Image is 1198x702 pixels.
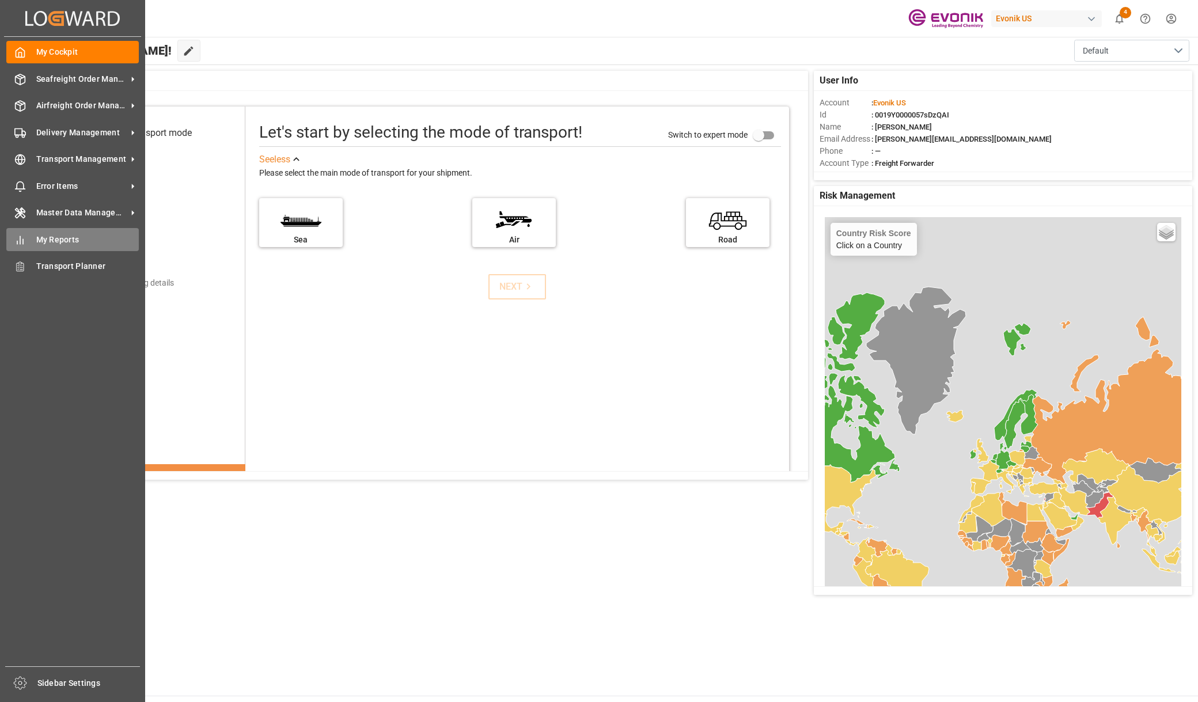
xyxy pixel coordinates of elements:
span: Sidebar Settings [37,677,141,689]
span: My Reports [36,234,139,246]
div: Evonik US [991,10,1102,27]
span: Evonik US [873,98,906,107]
div: Sea [265,234,337,246]
span: : Freight Forwarder [871,159,934,168]
div: Select transport mode [103,126,192,140]
div: NEXT [499,280,534,294]
div: Click on a Country [836,229,911,250]
span: Seafreight Order Management [36,73,127,85]
span: : — [871,147,881,155]
span: My Cockpit [36,46,139,58]
span: Risk Management [820,189,895,203]
button: open menu [1074,40,1189,62]
span: Error Items [36,180,127,192]
a: Transport Planner [6,255,139,278]
span: : [PERSON_NAME] [871,123,932,131]
span: Email Address [820,133,871,145]
span: Account [820,97,871,109]
span: Name [820,121,871,133]
img: Evonik-brand-mark-Deep-Purple-RGB.jpeg_1700498283.jpeg [908,9,983,29]
span: Transport Management [36,153,127,165]
span: Default [1083,45,1109,57]
button: Evonik US [991,7,1106,29]
span: : [871,98,906,107]
a: Layers [1157,223,1176,241]
div: Road [692,234,764,246]
span: Id [820,109,871,121]
h4: Country Risk Score [836,229,911,238]
button: show 4 new notifications [1106,6,1132,32]
a: My Cockpit [6,41,139,63]
span: User Info [820,74,858,88]
span: Hello [PERSON_NAME]! [48,40,172,62]
div: Please select the main mode of transport for your shipment. [259,166,781,180]
div: Let's start by selecting the mode of transport! [259,120,582,145]
button: Help Center [1132,6,1158,32]
div: Air [478,234,550,246]
div: See less [259,153,290,166]
span: Master Data Management [36,207,127,219]
button: NEXT [488,274,546,299]
span: 4 [1120,7,1131,18]
span: Airfreight Order Management [36,100,127,112]
span: Delivery Management [36,127,127,139]
span: : [PERSON_NAME][EMAIL_ADDRESS][DOMAIN_NAME] [871,135,1052,143]
a: My Reports [6,228,139,251]
span: : 0019Y0000057sDzQAI [871,111,949,119]
span: Phone [820,145,871,157]
span: Transport Planner [36,260,139,272]
span: Account Type [820,157,871,169]
span: Switch to expert mode [668,130,748,139]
